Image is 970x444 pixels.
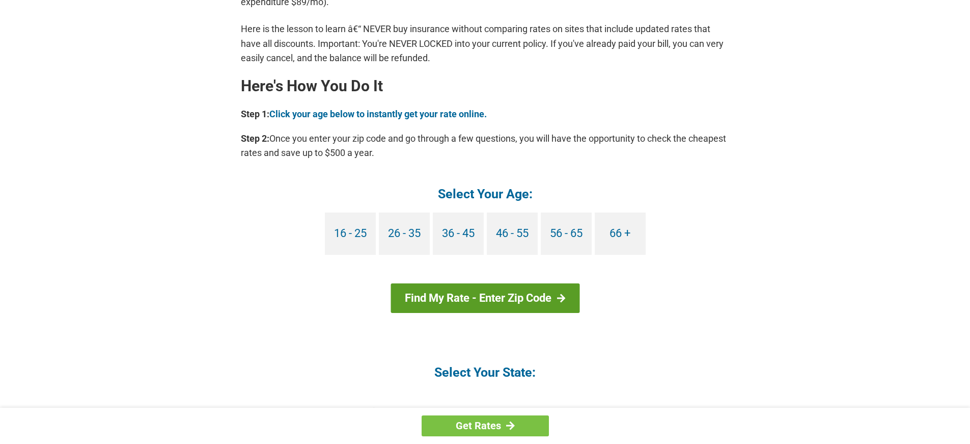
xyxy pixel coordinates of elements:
a: 26 - 35 [379,213,430,255]
a: 66 + [595,213,646,255]
a: 56 - 65 [541,213,592,255]
p: Here is the lesson to learn â€“ NEVER buy insurance without comparing rates on sites that include... [241,22,730,65]
a: 36 - 45 [433,213,484,255]
a: Get Rates [422,415,549,436]
b: Step 1: [241,109,269,119]
b: Step 2: [241,133,269,144]
a: 46 - 55 [487,213,538,255]
a: Find My Rate - Enter Zip Code [391,283,579,313]
h2: Here's How You Do It [241,78,730,94]
a: 16 - 25 [325,213,376,255]
h4: Select Your State: [241,364,730,381]
p: Once you enter your zip code and go through a few questions, you will have the opportunity to che... [241,132,730,160]
a: Click your age below to instantly get your rate online. [269,109,487,119]
h4: Select Your Age: [241,186,730,202]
